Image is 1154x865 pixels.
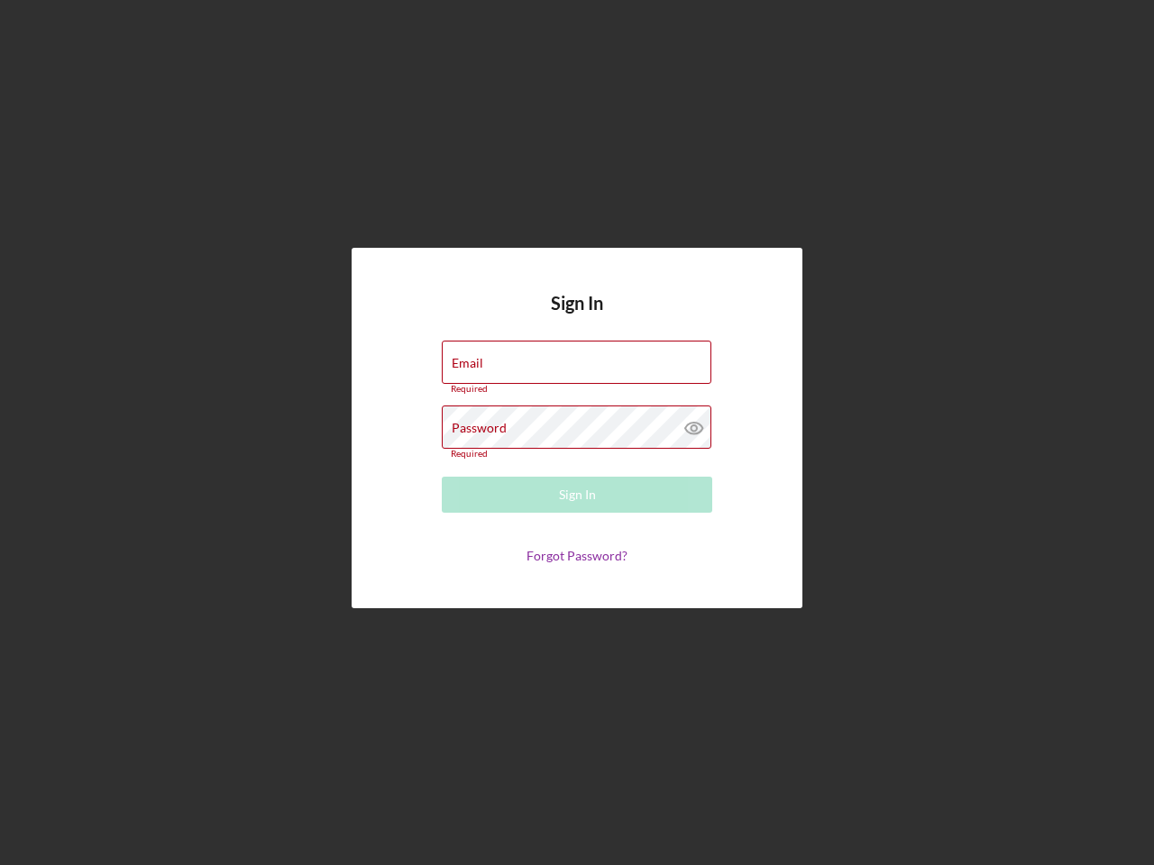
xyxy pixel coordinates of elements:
[452,421,507,435] label: Password
[442,384,712,395] div: Required
[551,293,603,341] h4: Sign In
[452,356,483,370] label: Email
[442,477,712,513] button: Sign In
[527,548,627,563] a: Forgot Password?
[442,449,712,460] div: Required
[559,477,596,513] div: Sign In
